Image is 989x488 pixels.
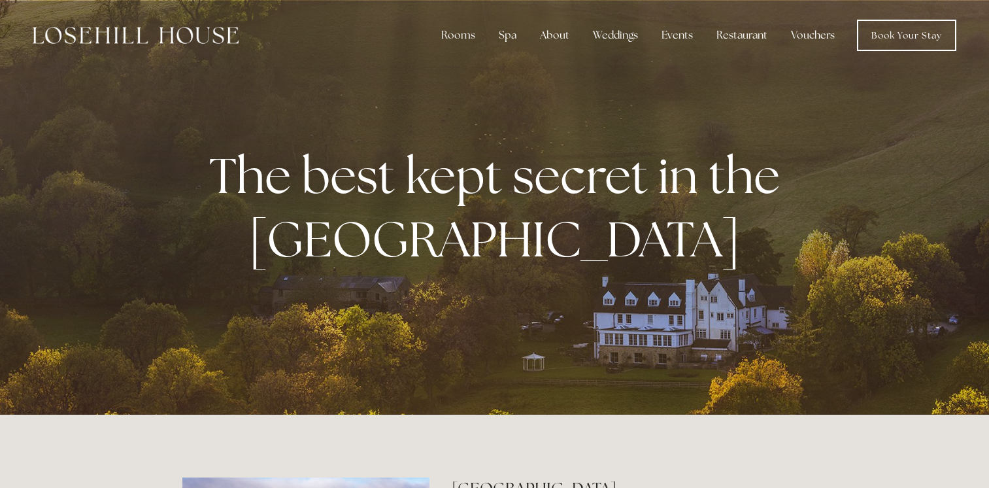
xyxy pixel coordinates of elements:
div: Restaurant [706,22,778,48]
a: Book Your Stay [857,20,956,51]
div: Spa [488,22,527,48]
div: Events [651,22,703,48]
div: Rooms [431,22,486,48]
img: Losehill House [33,27,239,44]
a: Vouchers [780,22,845,48]
strong: The best kept secret in the [GEOGRAPHIC_DATA] [209,143,790,271]
div: Weddings [582,22,648,48]
div: About [529,22,580,48]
